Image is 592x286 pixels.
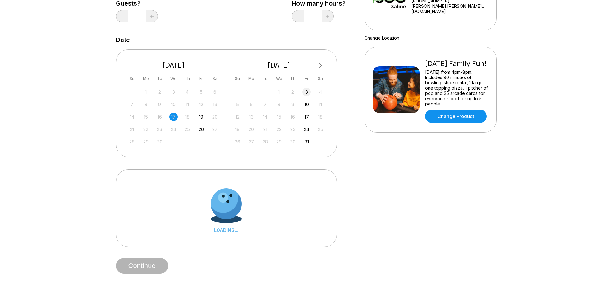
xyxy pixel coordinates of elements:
[183,113,191,121] div: Not available Thursday, September 18th, 2025
[155,138,164,146] div: Not available Tuesday, September 30th, 2025
[275,88,283,96] div: Not available Wednesday, October 1st, 2025
[169,125,178,134] div: Not available Wednesday, September 24th, 2025
[275,138,283,146] div: Not available Wednesday, October 29th, 2025
[261,138,269,146] div: Not available Tuesday, October 28th, 2025
[289,100,297,109] div: Not available Thursday, October 9th, 2025
[247,100,255,109] div: Not available Monday, October 6th, 2025
[373,66,420,113] img: Friday Family Fun!
[233,74,242,83] div: Su
[197,100,205,109] div: Not available Friday, September 12th, 2025
[128,138,136,146] div: Not available Sunday, September 28th, 2025
[142,100,150,109] div: Not available Monday, September 8th, 2025
[275,74,283,83] div: We
[169,113,178,121] div: Not available Wednesday, September 17th, 2025
[411,3,488,14] a: [PERSON_NAME].[PERSON_NAME]...[DOMAIN_NAME]
[197,74,205,83] div: Fr
[275,113,283,121] div: Not available Wednesday, October 15th, 2025
[289,88,297,96] div: Not available Thursday, October 2nd, 2025
[127,87,220,146] div: month 2025-09
[316,113,325,121] div: Not available Saturday, October 18th, 2025
[155,100,164,109] div: Not available Tuesday, September 9th, 2025
[261,74,269,83] div: Tu
[197,88,205,96] div: Not available Friday, September 5th, 2025
[261,100,269,109] div: Not available Tuesday, October 7th, 2025
[211,88,219,96] div: Not available Saturday, September 6th, 2025
[233,138,242,146] div: Not available Sunday, October 26th, 2025
[316,100,325,109] div: Not available Saturday, October 11th, 2025
[183,88,191,96] div: Not available Thursday, September 4th, 2025
[316,88,325,96] div: Not available Saturday, October 4th, 2025
[261,125,269,134] div: Not available Tuesday, October 21st, 2025
[211,113,219,121] div: Not available Saturday, September 20th, 2025
[302,138,311,146] div: Choose Friday, October 31st, 2025
[142,88,150,96] div: Not available Monday, September 1st, 2025
[169,88,178,96] div: Not available Wednesday, September 3rd, 2025
[169,74,178,83] div: We
[289,125,297,134] div: Not available Thursday, October 23rd, 2025
[316,61,326,71] button: Next Month
[233,113,242,121] div: Not available Sunday, October 12th, 2025
[126,61,222,69] div: [DATE]
[142,113,150,121] div: Not available Monday, September 15th, 2025
[211,227,242,233] div: LOADING...
[302,74,311,83] div: Fr
[425,110,487,123] a: Change Product
[425,69,488,106] div: [DATE] from 4pm-8pm. Includes 90 minutes of bowling, shoe rental, 1 large one topping pizza, 1 pi...
[289,74,297,83] div: Th
[128,113,136,121] div: Not available Sunday, September 14th, 2025
[302,88,311,96] div: Choose Friday, October 3rd, 2025
[232,87,326,146] div: month 2025-10
[261,113,269,121] div: Not available Tuesday, October 14th, 2025
[289,113,297,121] div: Not available Thursday, October 16th, 2025
[128,100,136,109] div: Not available Sunday, September 7th, 2025
[316,74,325,83] div: Sa
[128,74,136,83] div: Su
[116,36,130,43] label: Date
[233,125,242,134] div: Not available Sunday, October 19th, 2025
[247,138,255,146] div: Not available Monday, October 27th, 2025
[247,74,255,83] div: Mo
[142,138,150,146] div: Not available Monday, September 29th, 2025
[142,125,150,134] div: Not available Monday, September 22nd, 2025
[183,74,191,83] div: Th
[302,100,311,109] div: Choose Friday, October 10th, 2025
[425,59,488,68] div: [DATE] Family Fun!
[302,125,311,134] div: Choose Friday, October 24th, 2025
[231,61,327,69] div: [DATE]
[316,125,325,134] div: Not available Saturday, October 25th, 2025
[169,100,178,109] div: Not available Wednesday, September 10th, 2025
[211,74,219,83] div: Sa
[155,74,164,83] div: Tu
[275,125,283,134] div: Not available Wednesday, October 22nd, 2025
[211,100,219,109] div: Not available Saturday, September 13th, 2025
[155,88,164,96] div: Not available Tuesday, September 2nd, 2025
[365,35,399,40] a: Change Location
[197,113,205,121] div: Choose Friday, September 19th, 2025
[197,125,205,134] div: Choose Friday, September 26th, 2025
[289,138,297,146] div: Not available Thursday, October 30th, 2025
[275,100,283,109] div: Not available Wednesday, October 8th, 2025
[142,74,150,83] div: Mo
[302,113,311,121] div: Choose Friday, October 17th, 2025
[211,125,219,134] div: Not available Saturday, September 27th, 2025
[183,100,191,109] div: Not available Thursday, September 11th, 2025
[128,125,136,134] div: Not available Sunday, September 21st, 2025
[247,125,255,134] div: Not available Monday, October 20th, 2025
[155,113,164,121] div: Not available Tuesday, September 16th, 2025
[233,100,242,109] div: Not available Sunday, October 5th, 2025
[183,125,191,134] div: Not available Thursday, September 25th, 2025
[247,113,255,121] div: Not available Monday, October 13th, 2025
[155,125,164,134] div: Not available Tuesday, September 23rd, 2025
